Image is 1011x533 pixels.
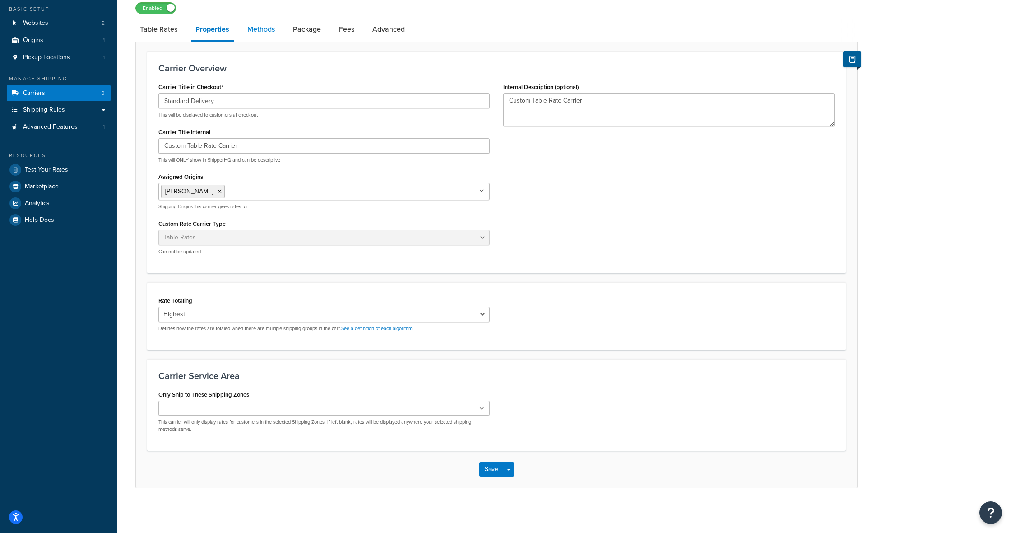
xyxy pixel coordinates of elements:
[7,49,111,66] li: Pickup Locations
[158,391,249,398] label: Only Ship to These Shipping Zones
[7,32,111,49] li: Origins
[341,325,414,332] a: See a definition of each algorithm.
[503,93,835,126] textarea: Custom Table Rate Carrier
[158,63,835,73] h3: Carrier Overview
[479,462,504,477] button: Save
[135,19,182,40] a: Table Rates
[158,157,490,164] p: This will ONLY show in ShipperHQ and can be descriptive
[23,37,43,44] span: Origins
[102,19,105,27] span: 2
[7,195,111,211] a: Analytics
[158,203,490,210] p: Shipping Origins this carrier gives rates for
[7,119,111,136] a: Advanced Features1
[7,5,111,13] div: Basic Setup
[158,371,835,381] h3: Carrier Service Area
[158,297,192,304] label: Rate Totaling
[23,19,48,27] span: Websites
[7,49,111,66] a: Pickup Locations1
[103,37,105,44] span: 1
[165,187,213,196] span: [PERSON_NAME]
[7,32,111,49] a: Origins1
[288,19,325,40] a: Package
[979,501,1002,524] button: Open Resource Center
[136,3,176,14] label: Enabled
[7,85,111,102] a: Carriers3
[7,15,111,32] li: Websites
[7,152,111,159] div: Resources
[843,51,861,67] button: Show Help Docs
[7,85,111,102] li: Carriers
[243,19,279,40] a: Methods
[7,178,111,195] a: Marketplace
[158,173,203,180] label: Assigned Origins
[368,19,409,40] a: Advanced
[158,220,226,227] label: Custom Rate Carrier Type
[158,419,490,433] p: This carrier will only display rates for customers in the selected Shipping Zones. If left blank,...
[7,15,111,32] a: Websites2
[25,166,68,174] span: Test Your Rates
[191,19,234,42] a: Properties
[158,129,210,136] label: Carrier Title Internal
[103,54,105,61] span: 1
[7,102,111,118] a: Shipping Rules
[103,123,105,131] span: 1
[25,183,59,191] span: Marketplace
[23,89,45,97] span: Carriers
[503,84,579,90] label: Internal Description (optional)
[25,216,54,224] span: Help Docs
[7,75,111,83] div: Manage Shipping
[158,112,490,118] p: This will be displayed to customers at checkout
[25,200,50,207] span: Analytics
[334,19,359,40] a: Fees
[158,248,490,255] p: Can not be updated
[7,119,111,136] li: Advanced Features
[23,54,70,61] span: Pickup Locations
[158,84,223,91] label: Carrier Title in Checkout
[158,325,490,332] p: Defines how the rates are totaled when there are multiple shipping groups in the cart.
[102,89,105,97] span: 3
[7,162,111,178] a: Test Your Rates
[7,212,111,228] a: Help Docs
[23,123,78,131] span: Advanced Features
[23,106,65,114] span: Shipping Rules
